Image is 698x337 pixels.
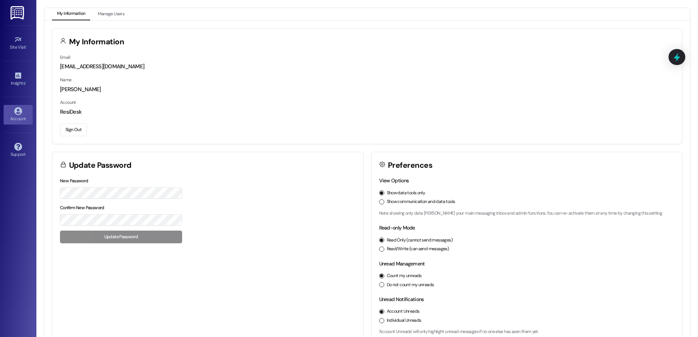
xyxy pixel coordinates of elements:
label: Account Unreads [387,308,420,315]
a: Support [4,141,33,160]
h3: My Information [69,38,124,46]
label: Account [60,100,76,105]
label: Show data tools only [387,190,425,196]
label: Individual Unreads [387,317,421,324]
label: Unread Management [379,260,425,267]
label: Do not count my unreads [387,282,434,288]
div: [EMAIL_ADDRESS][DOMAIN_NAME] [60,63,674,70]
h3: Preferences [388,162,432,169]
div: ResiDesk [60,108,674,116]
span: • [26,44,27,49]
div: [PERSON_NAME] [60,86,674,93]
a: Site Visit • [4,33,33,53]
label: Confirm New Password [60,205,104,211]
label: New Password [60,178,88,184]
p: Note: showing only data [PERSON_NAME] your main messaging inbox and admin functions. You can re-a... [379,210,675,217]
p: 'Account Unreads' will only highlight unread messages if no one else has seen them yet. [379,329,675,335]
label: View Options [379,177,409,184]
button: Sign Out [60,123,87,136]
label: Email [60,54,70,60]
h3: Update Password [69,162,132,169]
label: Show communication and data tools [387,199,455,205]
label: Read-only Mode [379,224,415,231]
label: Read/Write (can send messages) [387,246,449,252]
label: Read Only (cannot send messages) [387,237,453,244]
img: ResiDesk Logo [11,6,25,20]
span: • [25,80,26,85]
label: Unread Notifications [379,296,424,303]
button: Manage Users [93,8,129,20]
button: My Information [52,8,90,20]
a: Insights • [4,69,33,89]
label: Name [60,77,72,83]
a: Account [4,105,33,125]
label: Count my unreads [387,273,422,279]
